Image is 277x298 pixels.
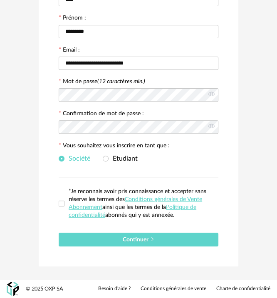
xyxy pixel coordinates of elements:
a: Charte de confidentialité [216,286,270,292]
a: Conditions générales de vente [141,286,206,292]
span: Etudiant [109,155,138,162]
span: Continuer [123,237,154,243]
label: Email : [59,47,80,55]
a: Politique de confidentialité [69,204,196,218]
a: Conditions générales de Vente Abonnement [69,196,202,210]
label: Prénom : [59,15,86,22]
span: Société [64,155,90,162]
button: Continuer [59,233,218,246]
i: (12 caractères min.) [97,79,145,84]
label: Vous souhaitez vous inscrire en tant que : [59,143,170,150]
label: Mot de passe [63,79,145,84]
span: *Je reconnais avoir pris connaissance et accepter sans réserve les termes des ainsi que les terme... [69,189,206,218]
label: Confirmation de mot de passe : [59,111,144,118]
a: Besoin d'aide ? [98,286,131,292]
img: OXP [7,282,19,296]
div: © 2025 OXP SA [26,286,63,293]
